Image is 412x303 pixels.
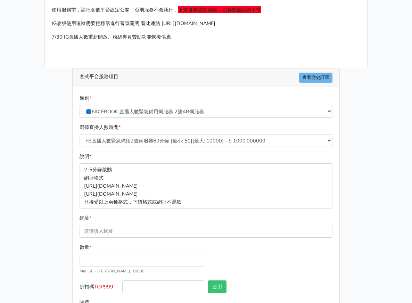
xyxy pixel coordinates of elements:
label: 網址 [80,214,91,222]
label: 說明 [80,153,91,161]
small: Min: 50 - [PERSON_NAME]: 10000 [80,268,145,274]
p: IG改版使用追蹤需要把標示進行審查關閉 看此連結 [URL][DOMAIN_NAME] [52,19,360,27]
div: 各式平台服務項目 [73,68,339,87]
p: 使用服務前，請把各個平台設定公開，否則服務不會執行， [52,6,360,14]
label: 選擇直播人數時間 [80,123,121,131]
label: 類別 [80,94,91,102]
button: 套用 [208,280,226,293]
span: TOP999 [94,283,113,290]
label: 折扣碼 [78,280,121,296]
p: 7/30 IG直播人數重新開放、粉絲專頁贊助功能恢復供應 [52,33,360,41]
label: 數量 [80,243,91,251]
p: 2-5分鐘啟動 網址格式 [URL][DOMAIN_NAME] [URL][DOMAIN_NAME] 只接受以上兩種格式，下錯格式或網址不退款 [80,163,332,208]
input: 這邊填入網址 [80,225,332,238]
span: 下單後無退款服務，如有疑慮請勿下單 [178,6,261,13]
a: 查看歷史訂單 [299,73,332,83]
